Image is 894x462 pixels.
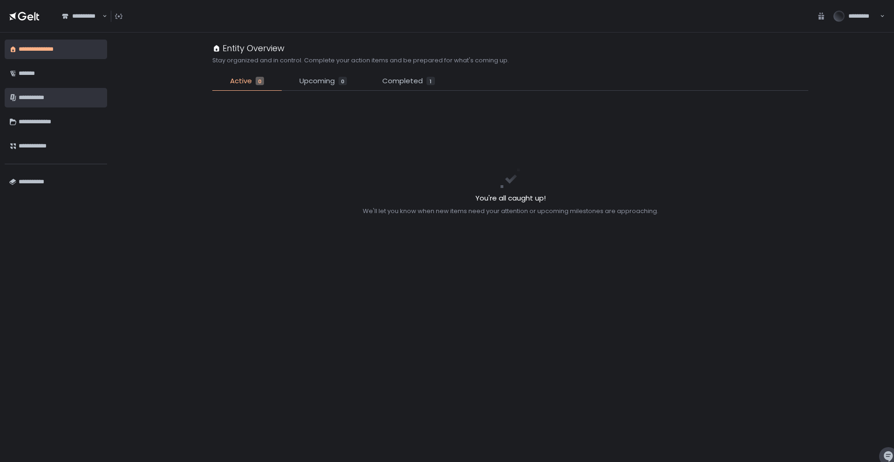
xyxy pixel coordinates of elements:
div: Entity Overview [212,42,284,54]
div: 0 [256,77,264,85]
div: Search for option [56,7,107,26]
span: Completed [382,76,423,87]
div: 0 [339,77,347,85]
h2: You're all caught up! [363,193,658,204]
h2: Stay organized and in control. Complete your action items and be prepared for what's coming up. [212,56,509,65]
span: Active [230,76,252,87]
span: Upcoming [299,76,335,87]
div: 1 [427,77,435,85]
div: We'll let you know when new items need your attention or upcoming milestones are approaching. [363,207,658,215]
